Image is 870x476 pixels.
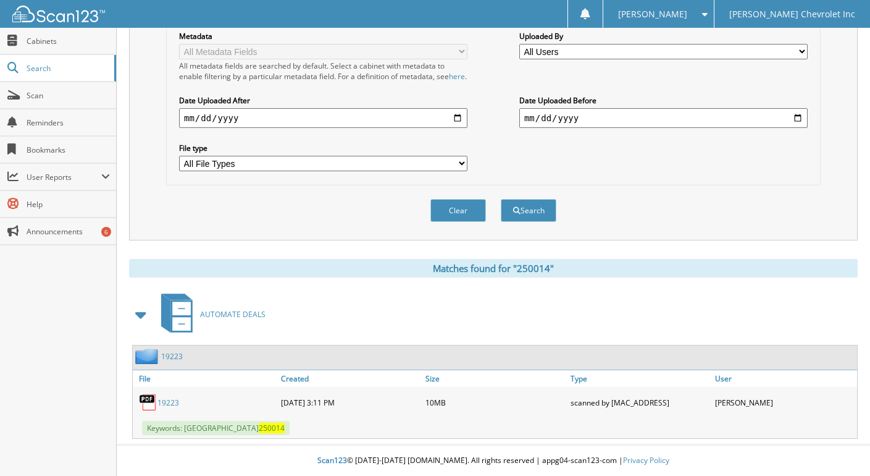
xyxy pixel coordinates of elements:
label: Uploaded By [519,31,808,41]
span: Help [27,199,110,210]
span: Scan [27,90,110,101]
a: 19223 [157,397,179,408]
a: here [449,71,465,82]
span: [PERSON_NAME] [618,11,687,18]
a: Created [278,370,423,387]
img: scan123-logo-white.svg [12,6,105,22]
a: AUTOMATE DEALS [154,290,266,339]
button: Clear [430,199,486,222]
div: 10MB [422,390,567,415]
a: Size [422,370,567,387]
div: scanned by [MAC_ADDRESS] [567,390,713,415]
img: PDF.png [139,393,157,412]
div: [PERSON_NAME] [712,390,857,415]
span: Bookmarks [27,145,110,155]
input: end [519,108,808,128]
span: [PERSON_NAME] Chevrolet Inc [729,11,855,18]
img: folder2.png [135,349,161,364]
span: User Reports [27,172,101,182]
button: Search [501,199,556,222]
a: File [133,370,278,387]
label: Date Uploaded Before [519,95,808,106]
span: AUTOMATE DEALS [200,309,266,320]
a: Privacy Policy [623,455,669,465]
span: Reminders [27,117,110,128]
div: [DATE] 3:11 PM [278,390,423,415]
span: Keywords: [GEOGRAPHIC_DATA] [142,421,290,435]
a: Type [567,370,713,387]
span: Scan123 [317,455,347,465]
span: Announcements [27,226,110,237]
span: 250014 [259,423,285,433]
a: User [712,370,857,387]
span: Search [27,63,108,74]
input: start [179,108,467,128]
div: © [DATE]-[DATE] [DOMAIN_NAME]. All rights reserved | appg04-scan123-com | [117,446,870,476]
div: Matches found for "250014" [129,259,858,278]
label: File type [179,143,467,153]
iframe: Chat Widget [808,417,870,476]
div: All metadata fields are searched by default. Select a cabinet with metadata to enable filtering b... [179,61,467,82]
label: Metadata [179,31,467,41]
div: 6 [101,227,111,237]
a: 19223 [161,351,183,362]
label: Date Uploaded After [179,95,467,106]
span: Cabinets [27,36,110,46]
